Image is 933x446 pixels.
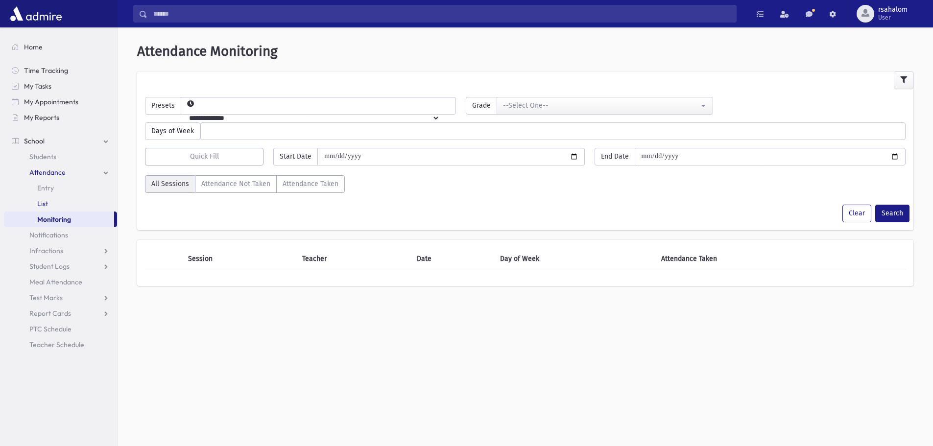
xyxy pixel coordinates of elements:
a: Students [4,149,117,164]
span: Test Marks [29,293,63,302]
span: My Appointments [24,97,78,106]
span: My Tasks [24,82,51,91]
span: Home [24,43,43,51]
a: Test Marks [4,290,117,305]
span: List [37,199,48,208]
th: Date [411,248,494,270]
span: Quick Fill [190,152,219,161]
label: Attendance Taken [276,175,345,193]
span: Teacher Schedule [29,340,84,349]
span: PTC Schedule [29,325,72,333]
span: Report Cards [29,309,71,318]
div: --Select One-- [503,100,698,111]
span: School [24,137,45,145]
span: Days of Week [145,122,200,140]
span: Presets [145,97,181,115]
span: End Date [595,148,635,165]
a: My Reports [4,110,117,125]
span: Infractions [29,246,63,255]
a: My Tasks [4,78,117,94]
span: Time Tracking [24,66,68,75]
button: Clear [842,205,871,222]
span: Student Logs [29,262,70,271]
a: PTC Schedule [4,321,117,337]
div: AttTaken [145,175,345,197]
input: Search [147,5,736,23]
label: All Sessions [145,175,195,193]
span: Start Date [273,148,318,165]
span: Students [29,152,56,161]
span: My Reports [24,113,59,122]
span: Attendance [29,168,66,177]
th: Session [182,248,297,270]
button: Quick Fill [145,148,263,165]
a: My Appointments [4,94,117,110]
a: Time Tracking [4,63,117,78]
a: Infractions [4,243,117,258]
button: Search [875,205,909,222]
span: Grade [466,97,497,115]
span: Notifications [29,231,68,239]
span: rsahalom [878,6,908,14]
span: Attendance Monitoring [137,43,278,59]
span: Monitoring [37,215,71,224]
a: Meal Attendance [4,274,117,290]
img: AdmirePro [8,4,64,23]
a: Student Logs [4,258,117,274]
th: Attendance Taken [655,248,869,270]
a: Home [4,39,117,55]
span: Entry [37,184,54,192]
th: Teacher [296,248,411,270]
a: List [4,196,117,211]
button: --Select One-- [497,97,713,115]
a: Report Cards [4,305,117,321]
a: Teacher Schedule [4,337,117,352]
span: Meal Attendance [29,278,82,286]
a: Entry [4,180,117,196]
a: Notifications [4,227,117,243]
span: User [878,14,908,22]
label: Attendance Not Taken [195,175,277,193]
a: Attendance [4,164,117,180]
a: School [4,133,117,149]
th: Day of Week [494,248,655,270]
a: Monitoring [4,211,114,227]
